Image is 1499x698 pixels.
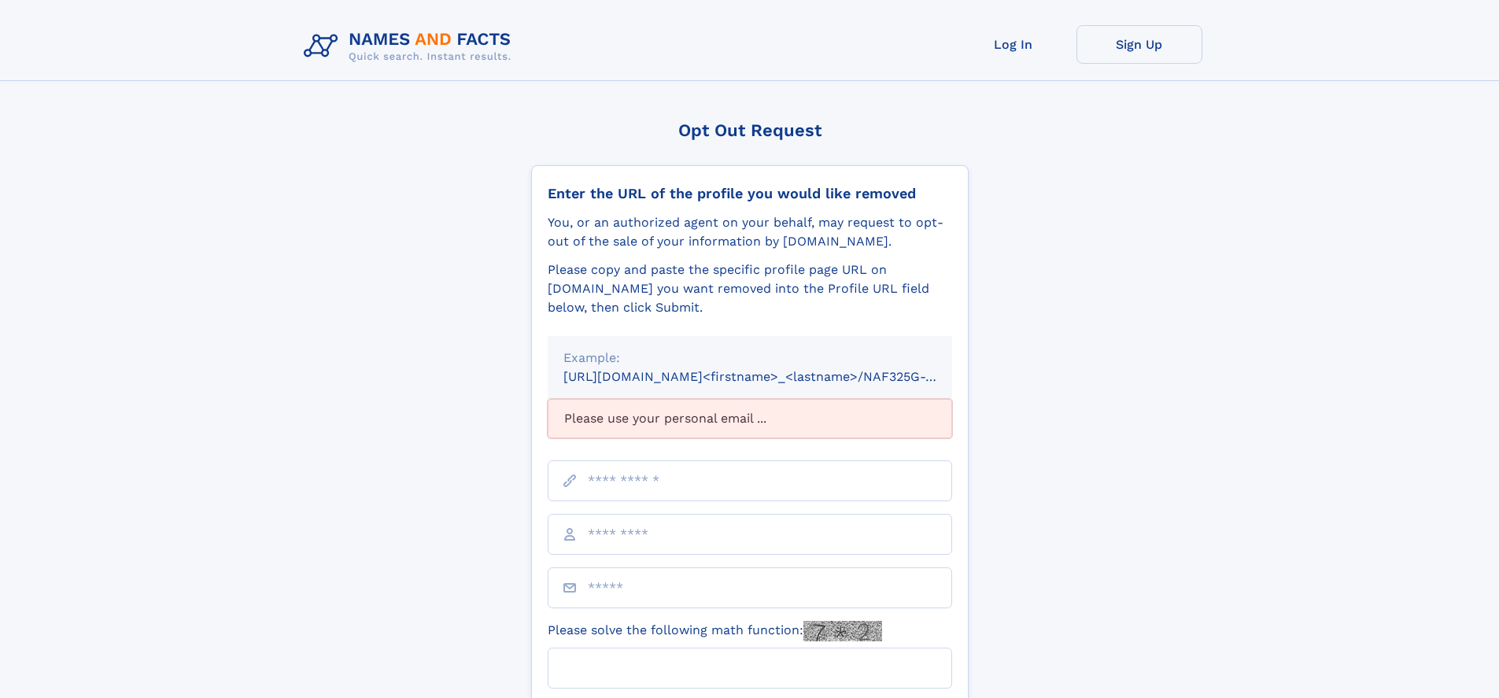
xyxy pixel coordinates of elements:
a: Sign Up [1076,25,1202,64]
div: Example: [563,349,936,367]
div: You, or an authorized agent on your behalf, may request to opt-out of the sale of your informatio... [548,213,952,251]
a: Log In [951,25,1076,64]
div: Please use your personal email ... [548,399,952,438]
small: [URL][DOMAIN_NAME]<firstname>_<lastname>/NAF325G-xxxxxxxx [563,369,982,384]
img: Logo Names and Facts [297,25,524,68]
div: Enter the URL of the profile you would like removed [548,185,952,202]
div: Opt Out Request [531,120,969,140]
div: Please copy and paste the specific profile page URL on [DOMAIN_NAME] you want removed into the Pr... [548,260,952,317]
label: Please solve the following math function: [548,621,882,641]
